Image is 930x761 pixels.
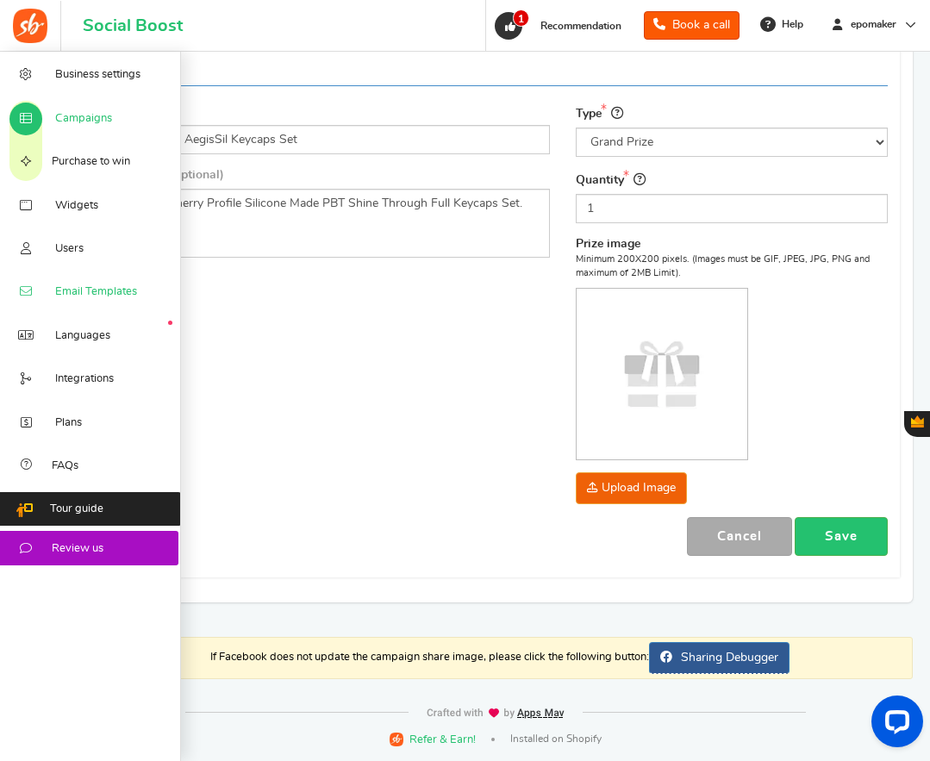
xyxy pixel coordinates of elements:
[52,541,103,557] span: Review us
[55,111,112,127] span: Campaigns
[52,458,78,474] span: FAQs
[426,708,565,719] img: img-footer.webp
[911,415,924,427] span: Gratisfaction
[55,198,98,214] span: Widgets
[115,195,539,212] p: 113 Keys Cherry Profile Silicone Made PBT Shine Through Full Keycaps Set.
[493,12,630,40] a: 1 Recommendation
[904,411,930,437] button: Gratisfaction
[78,637,913,679] p: If Facebook does not update the campaign share image, please click the following button:
[777,17,803,32] span: Help
[576,236,640,253] label: Prize image
[13,9,47,43] img: Social Boost
[753,10,812,38] a: Help
[55,284,137,300] span: Email Templates
[55,371,114,387] span: Integrations
[576,170,646,190] label: Quantity
[687,517,792,556] a: Cancel
[55,328,110,344] span: Languages
[103,189,550,258] div: 编辑器, prize_description
[540,21,621,31] span: Recommendation
[510,732,602,746] span: Installed on Shopify
[649,642,790,674] a: Sharing Debugger
[513,9,529,27] span: 1
[795,517,888,556] a: Save
[576,253,888,279] p: Minimum 200X200 pixels. (Images must be GIF, JPEG, JPG, PNG and maximum of 2MB Limit).
[168,321,172,325] em: New
[576,103,623,123] label: Type
[491,738,495,741] span: |
[167,169,224,181] span: (Optional)
[55,67,140,83] span: Business settings
[52,154,130,170] span: Purchase to win
[644,11,740,40] a: Book a call
[55,241,84,257] span: Users
[390,731,476,747] a: Refer & Earn!
[83,16,183,35] h1: Social Boost
[55,415,82,431] span: Plans
[844,17,903,32] span: epomaker
[50,502,103,517] span: Tour guide
[858,689,930,761] iframe: LiveChat chat widget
